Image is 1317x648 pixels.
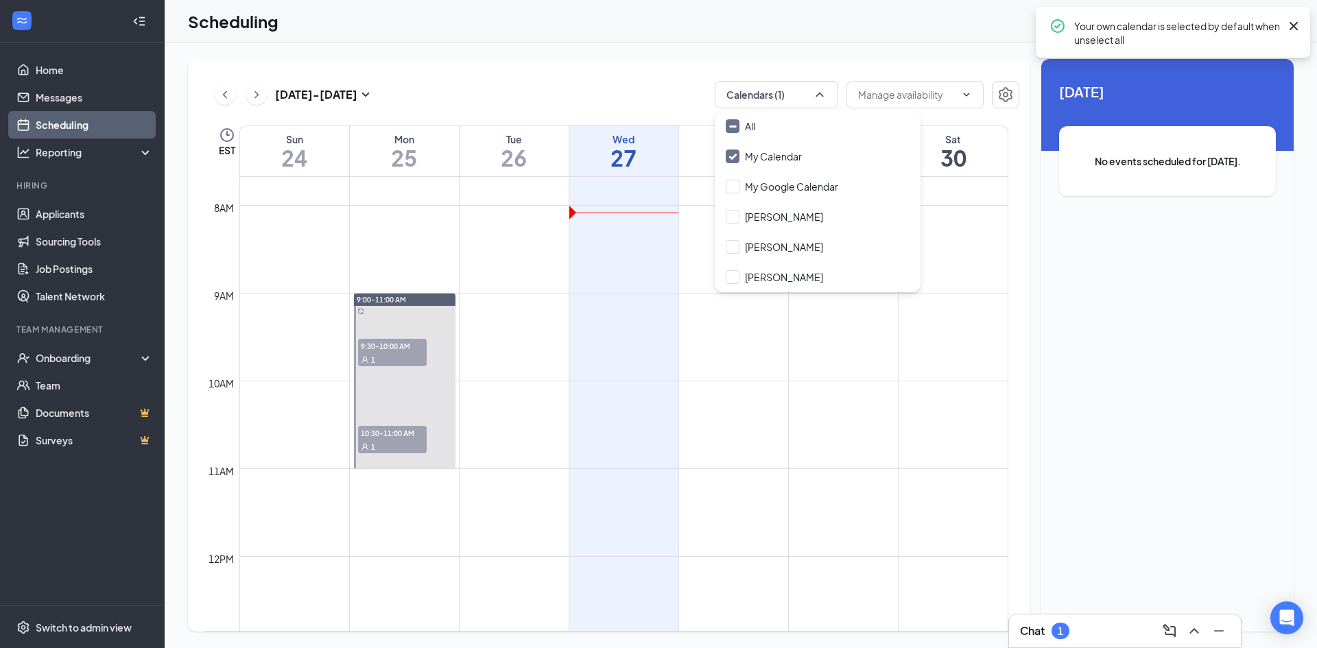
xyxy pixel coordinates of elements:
div: Your own calendar is selected by default when unselect all [1074,18,1280,47]
svg: WorkstreamLogo [15,14,29,27]
div: 10am [206,376,237,391]
div: Team Management [16,324,150,335]
h3: [DATE] - [DATE] [275,87,357,102]
a: August 27, 2025 [569,125,678,176]
div: 8am [211,200,237,215]
div: Sat [899,132,1008,146]
button: Minimize [1208,620,1230,642]
button: Calendars (1)ChevronUp [715,81,838,108]
span: EST [219,143,235,157]
input: Manage availability [858,87,956,102]
div: Onboarding [36,351,141,365]
a: August 24, 2025 [240,125,349,176]
a: Sourcing Tools [36,228,153,255]
svg: ChevronDown [961,89,972,100]
h1: 27 [569,146,678,169]
a: DocumentsCrown [36,399,153,427]
div: Reporting [36,145,154,159]
div: Wed [569,132,678,146]
h1: 25 [350,146,459,169]
svg: Minimize [1211,623,1227,639]
div: Switch to admin view [36,621,132,634]
svg: Settings [16,621,30,634]
button: ChevronLeft [215,84,235,105]
svg: ComposeMessage [1161,623,1178,639]
div: Sun [240,132,349,146]
a: August 28, 2025 [679,125,788,176]
svg: ChevronUp [1186,623,1202,639]
svg: Sync [357,308,364,315]
h1: 30 [899,146,1008,169]
span: 1 [371,442,375,452]
h3: Chat [1020,623,1045,638]
a: August 30, 2025 [899,125,1008,176]
svg: Analysis [16,145,30,159]
svg: User [361,443,369,451]
svg: User [361,356,369,364]
svg: Cross [1285,18,1302,34]
button: Settings [992,81,1019,108]
svg: Settings [997,86,1014,103]
button: ChevronRight [246,84,267,105]
span: 10:30-11:00 AM [358,426,427,440]
svg: ChevronUp [813,88,827,101]
div: 11am [206,464,237,479]
svg: ChevronLeft [218,86,232,103]
svg: CheckmarkCircle [1049,18,1066,34]
a: Job Postings [36,255,153,283]
div: 12pm [206,551,237,566]
div: Thu [679,132,788,146]
div: Hiring [16,180,150,191]
div: Open Intercom Messenger [1270,601,1303,634]
svg: Collapse [132,14,146,28]
div: Tue [460,132,569,146]
a: Home [36,56,153,84]
button: ChevronUp [1183,620,1205,642]
span: [DATE] [1059,81,1276,102]
h1: 28 [679,146,788,169]
span: 1 [371,355,375,365]
span: No events scheduled for [DATE]. [1087,154,1248,169]
a: Team [36,372,153,399]
svg: UserCheck [16,351,30,365]
div: 9am [211,288,237,303]
a: Applicants [36,200,153,228]
a: Scheduling [36,111,153,139]
svg: ChevronRight [250,86,263,103]
a: August 26, 2025 [460,125,569,176]
svg: Clock [219,127,235,143]
span: 9:30-10:00 AM [358,339,427,352]
a: SurveysCrown [36,427,153,454]
a: Talent Network [36,283,153,310]
h1: 26 [460,146,569,169]
div: Mon [350,132,459,146]
a: Messages [36,84,153,111]
div: 1 [1058,625,1063,637]
span: 9:00-11:00 AM [357,295,406,304]
a: August 25, 2025 [350,125,459,176]
h1: 24 [240,146,349,169]
button: ComposeMessage [1159,620,1180,642]
svg: SmallChevronDown [357,86,374,103]
h1: Scheduling [188,10,278,33]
